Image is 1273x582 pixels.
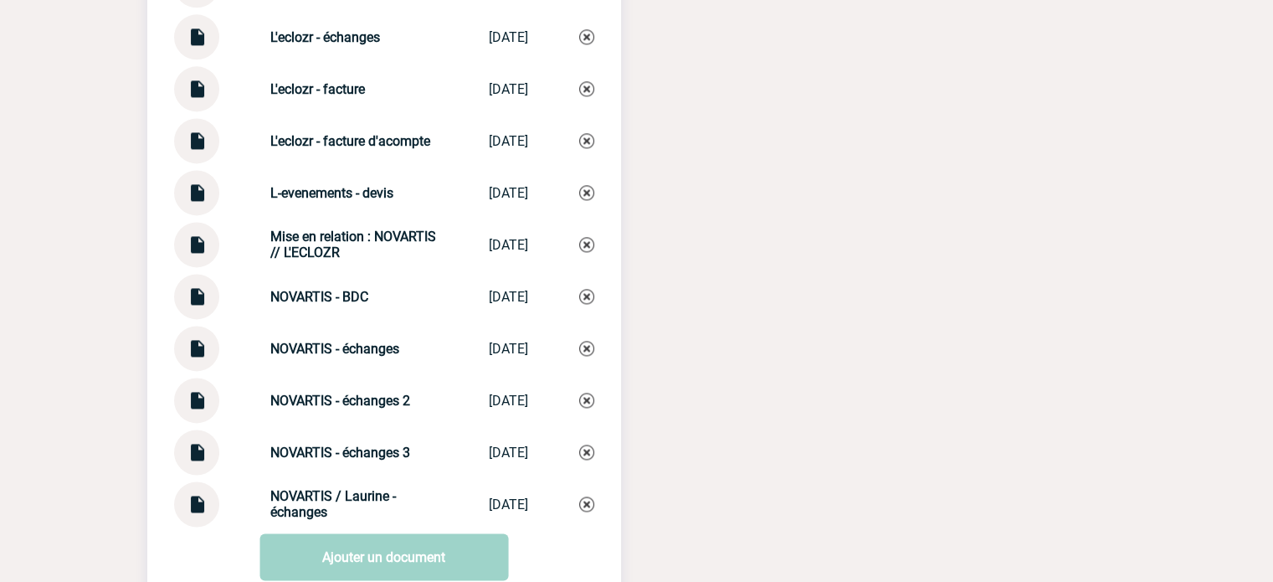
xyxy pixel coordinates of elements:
[270,29,380,45] strong: L'eclozr - échanges
[270,81,365,97] strong: L'eclozr - facture
[270,341,399,357] strong: NOVARTIS - échanges
[489,289,528,305] div: [DATE]
[579,185,594,200] img: Supprimer
[489,237,528,253] div: [DATE]
[270,185,393,201] strong: L-evenements - devis
[489,133,528,149] div: [DATE]
[270,445,410,461] strong: NOVARTIS - échanges 3
[579,81,594,96] img: Supprimer
[259,533,508,580] a: Ajouter un document
[270,393,410,409] strong: NOVARTIS - échanges 2
[270,488,396,520] strong: NOVARTIS / Laurine - échanges
[270,133,430,149] strong: L'eclozr - facture d'acompte
[489,393,528,409] div: [DATE]
[489,497,528,512] div: [DATE]
[489,341,528,357] div: [DATE]
[270,229,436,260] strong: Mise en relation : NOVARTIS // L'ECLOZR
[489,29,528,45] div: [DATE]
[579,237,594,252] img: Supprimer
[579,393,594,408] img: Supprimer
[579,133,594,148] img: Supprimer
[579,29,594,44] img: Supprimer
[270,289,368,305] strong: NOVARTIS - BDC
[579,497,594,512] img: Supprimer
[579,341,594,356] img: Supprimer
[579,289,594,304] img: Supprimer
[489,445,528,461] div: [DATE]
[489,81,528,97] div: [DATE]
[489,185,528,201] div: [DATE]
[579,445,594,460] img: Supprimer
